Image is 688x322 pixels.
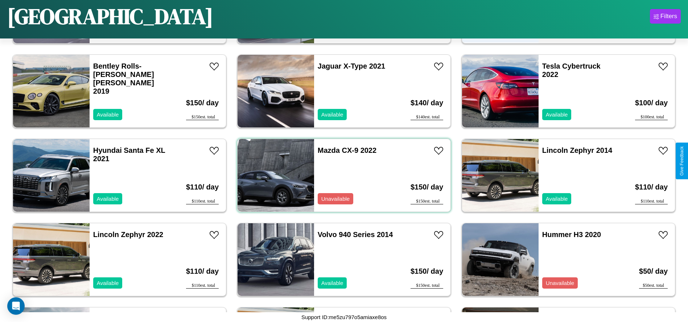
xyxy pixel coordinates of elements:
[411,199,443,204] div: $ 150 est. total
[639,260,668,283] h3: $ 50 / day
[7,297,25,315] div: Open Intercom Messenger
[186,91,219,114] h3: $ 150 / day
[318,231,393,239] a: Volvo 940 Series 2014
[186,260,219,283] h3: $ 110 / day
[93,231,163,239] a: Lincoln Zephyr 2022
[186,176,219,199] h3: $ 110 / day
[635,91,668,114] h3: $ 100 / day
[542,62,601,78] a: Tesla Cybertruck 2022
[318,62,385,70] a: Jaguar X-Type 2021
[546,278,574,288] p: Unavailable
[542,231,601,239] a: Hummer H3 2020
[186,114,219,120] div: $ 150 est. total
[318,146,376,154] a: Mazda CX-9 2022
[411,114,443,120] div: $ 140 est. total
[7,1,213,31] h1: [GEOGRAPHIC_DATA]
[546,110,568,119] p: Available
[546,194,568,204] p: Available
[635,176,668,199] h3: $ 110 / day
[411,283,443,289] div: $ 150 est. total
[301,312,387,322] p: Support ID: me5zu797o5amiaxe8os
[93,62,154,95] a: Bentley Rolls-[PERSON_NAME] [PERSON_NAME] 2019
[321,194,350,204] p: Unavailable
[411,91,443,114] h3: $ 140 / day
[650,9,681,24] button: Filters
[186,199,219,204] div: $ 110 est. total
[639,283,668,289] div: $ 50 est. total
[660,13,677,20] div: Filters
[97,194,119,204] p: Available
[97,278,119,288] p: Available
[635,114,668,120] div: $ 100 est. total
[635,199,668,204] div: $ 110 est. total
[97,110,119,119] p: Available
[542,146,612,154] a: Lincoln Zephyr 2014
[186,283,219,289] div: $ 110 est. total
[321,278,343,288] p: Available
[679,146,684,176] div: Give Feedback
[411,260,443,283] h3: $ 150 / day
[93,146,165,163] a: Hyundai Santa Fe XL 2021
[321,110,343,119] p: Available
[411,176,443,199] h3: $ 150 / day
